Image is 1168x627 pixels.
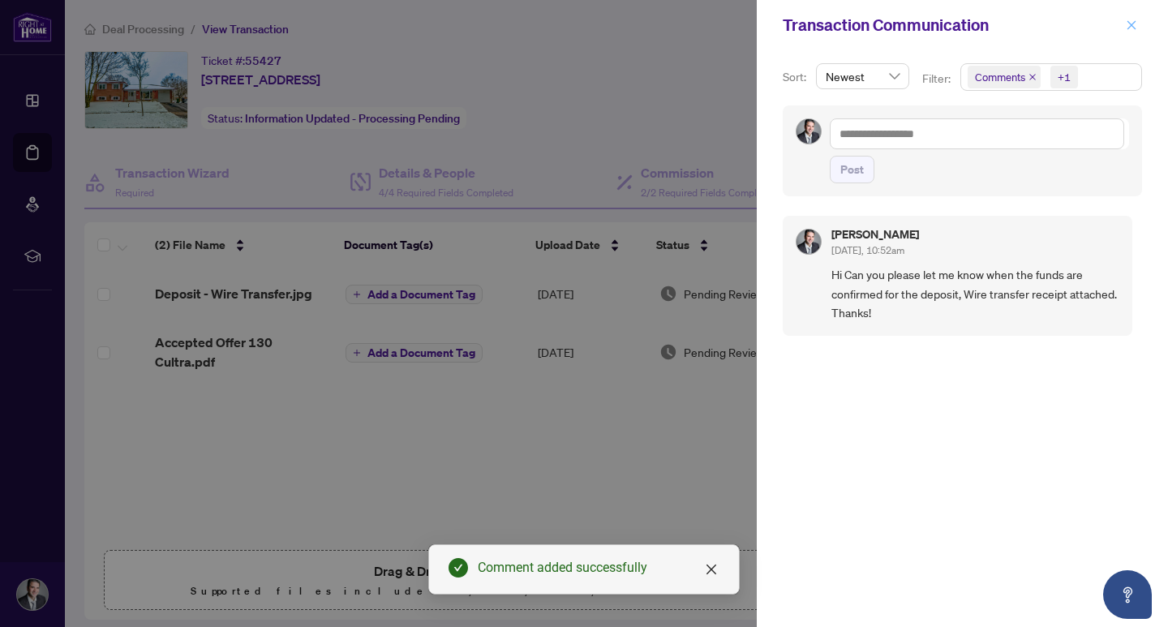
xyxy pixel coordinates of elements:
[783,68,809,86] p: Sort:
[831,244,904,256] span: [DATE], 10:52am
[705,563,718,576] span: close
[449,558,468,578] span: check-circle
[1126,19,1137,31] span: close
[968,66,1041,88] span: Comments
[831,229,919,240] h5: [PERSON_NAME]
[1058,69,1071,85] div: +1
[702,560,720,578] a: Close
[797,230,821,254] img: Profile Icon
[975,69,1025,85] span: Comments
[797,119,821,144] img: Profile Icon
[831,265,1119,322] span: Hi Can you please let me know when the funds are confirmed for the deposit, Wire transfer receipt...
[922,70,953,88] p: Filter:
[1103,570,1152,619] button: Open asap
[1028,73,1037,81] span: close
[783,13,1121,37] div: Transaction Communication
[826,64,900,88] span: Newest
[478,558,719,578] div: Comment added successfully
[830,156,874,183] button: Post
